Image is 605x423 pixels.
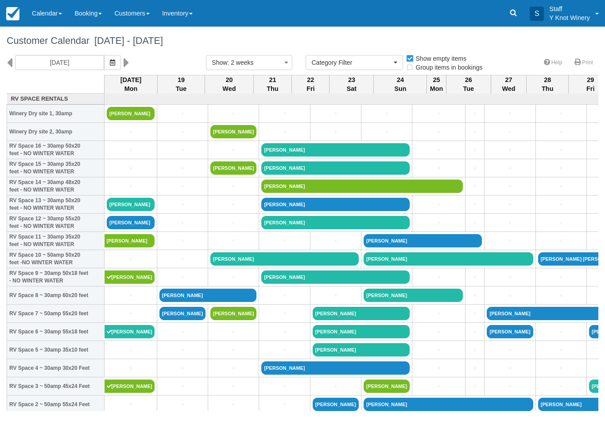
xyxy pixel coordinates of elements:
a: + [159,364,206,373]
a: + [159,382,206,391]
a: + [261,345,307,355]
a: + [468,218,482,227]
span: Category Filter [311,58,392,67]
a: [PERSON_NAME] [159,307,206,320]
a: + [210,218,256,227]
span: Group items in bookings [406,64,490,70]
a: + [107,364,155,373]
a: + [487,164,533,173]
a: + [159,127,206,137]
a: + [159,200,206,209]
a: [PERSON_NAME] [261,143,410,157]
a: + [538,127,584,137]
a: + [468,145,482,155]
a: [PERSON_NAME] [364,380,410,393]
a: + [261,400,307,409]
a: + [210,109,256,118]
a: + [468,382,482,391]
a: + [415,109,463,118]
a: + [415,200,463,209]
a: + [261,309,307,318]
a: + [159,273,206,282]
a: + [159,182,206,191]
th: RV Space 10 ~ 50amp 50x20 feet -NO WINTER WATER [7,250,105,268]
a: + [159,145,206,155]
a: + [468,200,482,209]
a: + [107,345,155,355]
a: + [415,382,463,391]
a: + [538,382,584,391]
a: + [468,164,482,173]
a: + [313,127,359,137]
th: RV Space 15 ~ 30amp 35x20 feet - NO WINTER WATER [7,159,105,177]
h1: Customer Calendar [7,35,598,46]
a: + [468,291,482,300]
a: + [107,309,155,318]
a: + [107,400,155,409]
th: RV Space 4 ~ 30amp 30x20 Feet [7,359,105,377]
a: + [210,400,256,409]
a: + [415,345,463,355]
label: Group items in bookings [406,61,489,74]
a: + [487,345,533,355]
a: + [487,182,533,191]
a: + [538,200,584,209]
a: + [159,345,206,355]
a: + [468,327,482,337]
a: + [538,145,584,155]
span: : 2 weeks [227,59,253,66]
a: [PERSON_NAME] [364,234,482,247]
a: [PERSON_NAME] [105,270,155,284]
a: + [538,364,584,373]
a: + [210,382,256,391]
a: Help [539,56,568,69]
th: RV Space 13 ~ 30amp 50x20 feet - NO WINTER WATER [7,196,105,214]
th: RV Space 14 ~ 30amp 48x20 feet - NO WINTER WATER [7,177,105,196]
a: + [538,218,584,227]
a: + [261,382,307,391]
a: [PERSON_NAME] [261,361,410,375]
a: + [538,236,584,246]
a: Print [569,56,598,69]
a: + [538,273,584,282]
a: [PERSON_NAME] [105,234,155,247]
a: + [261,327,307,337]
a: + [159,327,206,337]
a: [PERSON_NAME] [261,270,410,284]
a: + [210,182,256,191]
a: [PERSON_NAME] [313,343,410,356]
a: + [538,345,584,355]
th: RV Space 8 ~ 30amp 60x20 feet [7,286,105,305]
th: Winery Dry site 1, 30amp [7,105,105,123]
button: Show: 2 weeks [206,55,292,70]
th: 23 Sat [330,75,374,94]
a: + [468,182,482,191]
a: + [415,309,463,318]
th: 25 Mon [427,75,446,94]
th: [DATE] Mon [105,75,158,94]
a: + [364,109,410,118]
a: [PERSON_NAME] [107,216,155,229]
a: + [468,364,482,373]
a: + [261,291,307,300]
th: Winery Dry site 2, 30amp [7,123,105,141]
a: + [261,127,307,137]
a: + [415,364,463,373]
a: + [313,236,359,246]
a: + [487,291,533,300]
a: + [538,164,584,173]
a: [PERSON_NAME] [364,398,533,411]
a: [PERSON_NAME] [105,325,155,338]
a: + [487,127,533,137]
a: [PERSON_NAME] [107,107,155,120]
a: + [313,382,359,391]
span: [DATE] - [DATE] [89,35,163,46]
a: + [487,200,533,209]
a: + [261,236,307,246]
a: + [159,236,206,246]
th: RV Space 2 ~ 50amp 55x24 Feet [7,396,105,414]
th: RV Space 9 ~ 30amp 50x18 feet - NO WINTER WATER [7,268,105,286]
a: + [487,109,533,118]
a: + [487,273,533,282]
a: + [210,145,256,155]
